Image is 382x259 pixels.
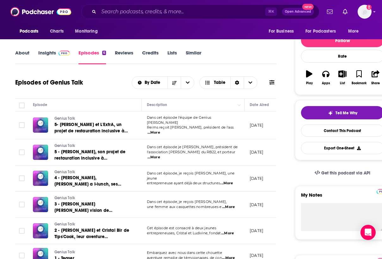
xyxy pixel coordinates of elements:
[71,25,106,37] button: open menu
[54,196,75,200] span: Genius Talk
[317,66,334,89] button: Apps
[310,165,375,181] a: Get this podcast via API
[54,195,130,201] a: Genius Talk
[75,27,97,36] span: Monitoring
[54,169,130,175] a: Genius Talk
[54,170,75,174] span: Genius Talk
[250,149,263,155] p: [DATE]
[33,101,47,109] div: Episode
[305,27,336,36] span: For Podcasters
[230,77,244,89] div: Sort Direction
[167,77,181,89] button: Sort Direction
[167,50,177,64] a: Lists
[344,25,367,37] button: open menu
[15,79,83,86] h1: Episodes of Genius Talk
[147,155,160,160] span: ...More
[235,101,243,109] button: Column Actions
[147,101,167,109] div: Description
[250,123,263,128] p: [DATE]
[102,51,106,55] div: 6
[147,125,234,129] span: Reims reçoit [PERSON_NAME], président de l'ass
[214,80,225,85] span: Table
[340,81,345,85] div: List
[221,231,234,236] span: ...More
[222,205,235,210] span: ...More
[99,7,265,17] input: Search podcasts, credits, & more...
[132,76,195,89] h2: Choose List sort
[322,81,330,85] div: Apps
[115,50,133,64] a: Reviews
[301,25,345,37] button: open menu
[54,175,128,199] span: 4 - [PERSON_NAME], [PERSON_NAME] a I-lunch, ses concepts innovants, ses réussites et ses conseils
[54,201,130,214] a: 3 - [PERSON_NAME] [PERSON_NAME] vision de l'entrepreneuriat et sa philosophie de vie
[360,225,376,240] div: Open Intercom Messenger
[10,6,71,18] img: Podchaser - Follow, Share and Rate Podcasts
[147,199,227,204] span: Dans cet épisode, je reçois [PERSON_NAME],
[54,250,75,254] span: Genius Talk
[54,222,75,226] span: Genius Talk
[54,228,129,246] span: 2 - [PERSON_NAME] et Cristal Bir de Tips'Cook, leur aventure entrepreneuriale
[358,5,372,19] span: Logged in as M13investing
[371,81,380,85] div: Share
[15,50,29,64] a: About
[54,122,130,134] a: 5- [PERSON_NAME] et L'ExtrA, un projet de restauration inclusive à [GEOGRAPHIC_DATA]
[38,50,70,64] a: InsightsPodchaser Pro
[352,81,366,85] div: Bookmark
[81,4,319,19] div: Search podcasts, credits, & more...
[54,175,130,187] a: 4 - [PERSON_NAME], [PERSON_NAME] a I-lunch, ses concepts innovants, ses réussites et ses conseils
[358,5,372,19] img: User Profile
[250,176,263,181] p: [DATE]
[147,226,216,230] span: Cet épisode est consacré à deux jeunes
[147,250,222,255] span: Embarquez avec nous dans cette chouette
[199,76,257,89] button: Choose View
[250,202,263,207] p: [DATE]
[324,6,335,17] a: Show notifications dropdown
[59,51,70,56] img: Podchaser Pro
[269,27,294,36] span: For Business
[19,122,25,128] span: Toggle select row
[335,111,357,116] span: Tell Me Why
[54,222,130,227] a: Genius Talk
[19,175,25,181] span: Toggle select row
[19,228,25,234] span: Toggle select row
[20,27,38,36] span: Podcasts
[285,10,311,13] span: Open Advanced
[282,8,314,16] button: Open AdvancedNew
[250,228,263,233] p: [DATE]
[302,4,314,10] span: New
[50,27,64,36] span: Charts
[328,111,333,116] img: tell me why sparkle
[147,171,235,180] span: Dans cet épisode, je reçois [PERSON_NAME], une jeune
[54,227,130,240] a: 2 - [PERSON_NAME] et Cristal Bir de Tips'Cook, leur aventure entrepreneuriale
[147,115,211,125] span: Dans cet épisode l'équipe de Genius [PERSON_NAME]
[78,50,106,64] a: Episodes6
[19,149,25,155] span: Toggle select row
[147,205,222,209] span: une femme aux casquettes nombreuses e
[46,25,67,37] a: Charts
[321,170,370,176] span: Get this podcast via API
[265,8,277,16] span: ⌘ K
[54,149,125,167] span: 5 - [PERSON_NAME], son projet de restauration inclusive à [GEOGRAPHIC_DATA] avec L'ExtrA
[147,145,238,149] span: Dans cet épisode je [PERSON_NAME], président de
[366,5,372,10] svg: Add a profile image
[54,201,127,226] span: 3 - [PERSON_NAME] [PERSON_NAME] vision de l'entrepreneuriat et sa philosophie de vie
[132,80,168,85] button: open menu
[220,181,233,186] span: ...More
[142,50,159,64] a: Credits
[54,149,130,161] a: 5 - [PERSON_NAME], son projet de restauration inclusive à [GEOGRAPHIC_DATA] avec L'ExtrA
[306,81,313,85] div: Play
[15,25,47,37] button: open menu
[54,122,128,140] span: 5- [PERSON_NAME] et L'ExtrA, un projet de restauration inclusive à [GEOGRAPHIC_DATA]
[54,116,75,121] span: Genius Talk
[186,50,201,64] a: Similar
[250,253,263,258] p: [DATE]
[147,231,221,235] span: entrepreneuses, Cristal et Ludivine, fondat
[147,181,220,185] span: entrepreneuse ayant déjà deux structures
[54,116,130,122] a: Genius Talk
[147,150,235,154] span: l'association [PERSON_NAME] du RB22, et porteur
[181,77,194,89] button: open menu
[145,80,162,85] span: By Date
[250,101,269,109] div: Date Aired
